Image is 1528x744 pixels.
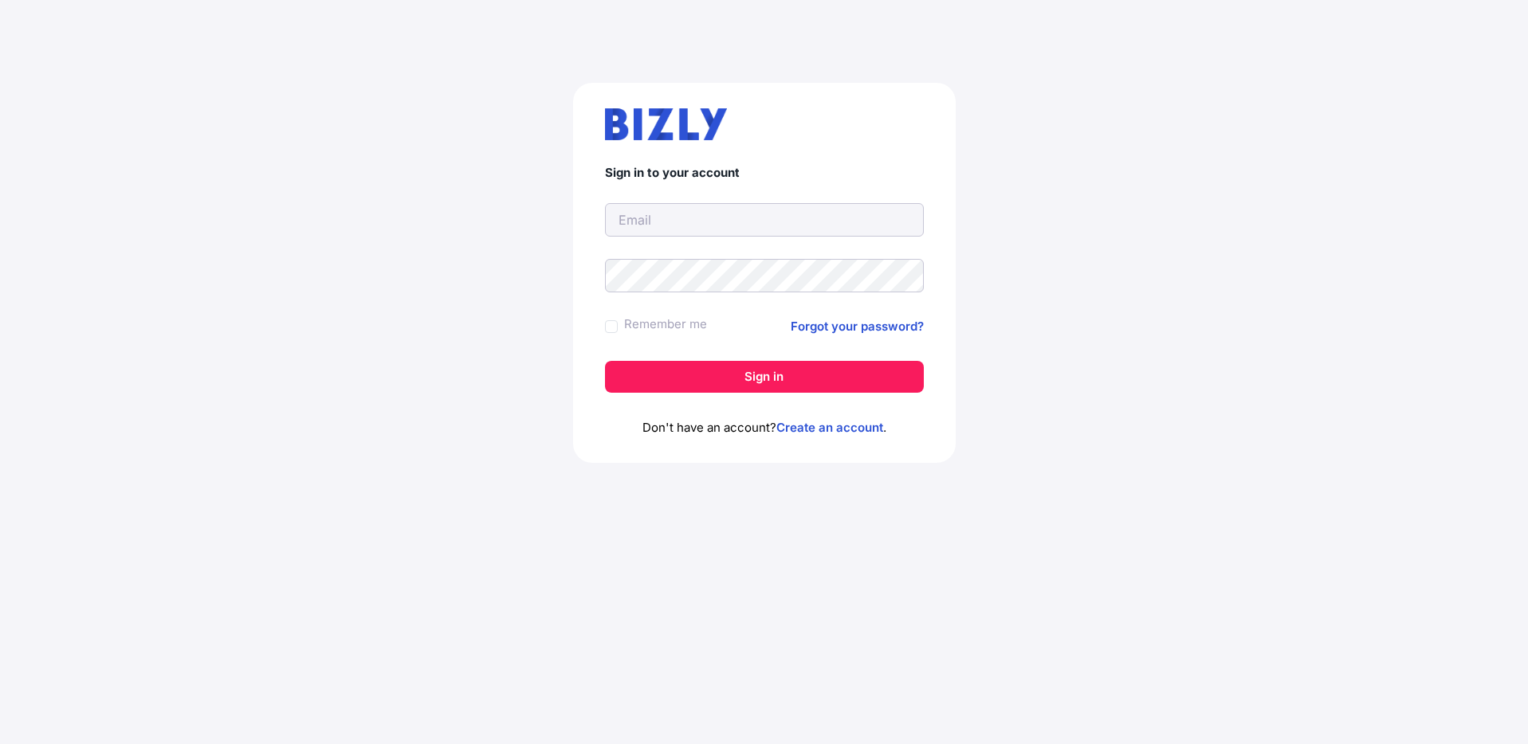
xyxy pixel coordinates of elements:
a: Forgot your password? [791,317,924,336]
label: Remember me [624,315,707,334]
input: Email [605,203,924,237]
a: Create an account [776,420,883,435]
p: Don't have an account? . [605,418,924,437]
img: bizly_logo.svg [605,108,728,140]
button: Sign in [605,361,924,393]
h4: Sign in to your account [605,166,924,181]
